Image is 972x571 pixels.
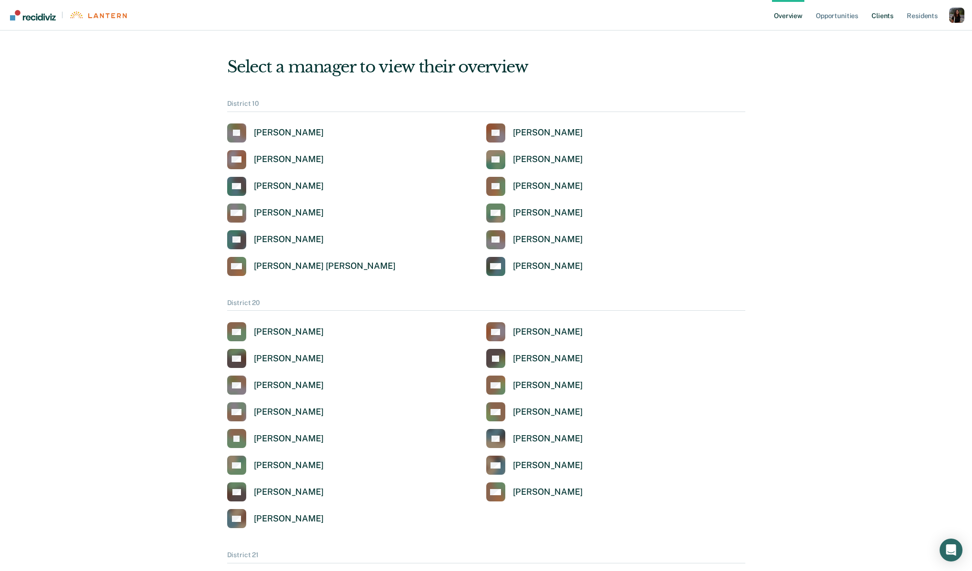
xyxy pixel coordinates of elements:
[227,429,324,448] a: [PERSON_NAME]
[486,429,583,448] a: [PERSON_NAME]
[486,349,583,368] a: [PERSON_NAME]
[227,57,745,77] div: Select a manager to view their overview
[227,177,324,196] a: [PERSON_NAME]
[486,230,583,249] a: [PERSON_NAME]
[486,322,583,341] a: [PERSON_NAME]
[227,150,324,169] a: [PERSON_NAME]
[254,154,324,165] div: [PERSON_NAME]
[486,376,583,395] a: [PERSON_NAME]
[227,204,324,223] a: [PERSON_NAME]
[254,234,324,245] div: [PERSON_NAME]
[486,204,583,223] a: [PERSON_NAME]
[254,261,396,272] div: [PERSON_NAME] [PERSON_NAME]
[227,551,745,563] div: District 21
[227,509,324,528] a: [PERSON_NAME]
[486,456,583,475] a: [PERSON_NAME]
[227,257,396,276] a: [PERSON_NAME] [PERSON_NAME]
[254,326,324,337] div: [PERSON_NAME]
[69,11,127,19] img: Lantern
[513,407,583,418] div: [PERSON_NAME]
[513,326,583,337] div: [PERSON_NAME]
[486,402,583,421] a: [PERSON_NAME]
[254,513,324,524] div: [PERSON_NAME]
[254,460,324,471] div: [PERSON_NAME]
[254,181,324,192] div: [PERSON_NAME]
[227,322,324,341] a: [PERSON_NAME]
[227,376,324,395] a: [PERSON_NAME]
[254,207,324,218] div: [PERSON_NAME]
[227,123,324,143] a: [PERSON_NAME]
[940,539,962,561] div: Open Intercom Messenger
[227,456,324,475] a: [PERSON_NAME]
[513,207,583,218] div: [PERSON_NAME]
[254,353,324,364] div: [PERSON_NAME]
[486,150,583,169] a: [PERSON_NAME]
[10,10,56,20] img: Recidiviz
[513,234,583,245] div: [PERSON_NAME]
[486,257,583,276] a: [PERSON_NAME]
[513,487,583,498] div: [PERSON_NAME]
[254,487,324,498] div: [PERSON_NAME]
[486,123,583,143] a: [PERSON_NAME]
[486,482,583,501] a: [PERSON_NAME]
[227,402,324,421] a: [PERSON_NAME]
[513,460,583,471] div: [PERSON_NAME]
[254,407,324,418] div: [PERSON_NAME]
[227,299,745,311] div: District 20
[56,11,69,19] span: |
[513,181,583,192] div: [PERSON_NAME]
[227,349,324,368] a: [PERSON_NAME]
[254,433,324,444] div: [PERSON_NAME]
[513,433,583,444] div: [PERSON_NAME]
[513,127,583,138] div: [PERSON_NAME]
[227,230,324,249] a: [PERSON_NAME]
[513,261,583,272] div: [PERSON_NAME]
[254,380,324,391] div: [PERSON_NAME]
[254,127,324,138] div: [PERSON_NAME]
[486,177,583,196] a: [PERSON_NAME]
[949,8,964,23] button: Profile dropdown button
[513,380,583,391] div: [PERSON_NAME]
[227,482,324,501] a: [PERSON_NAME]
[513,353,583,364] div: [PERSON_NAME]
[227,100,745,112] div: District 10
[513,154,583,165] div: [PERSON_NAME]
